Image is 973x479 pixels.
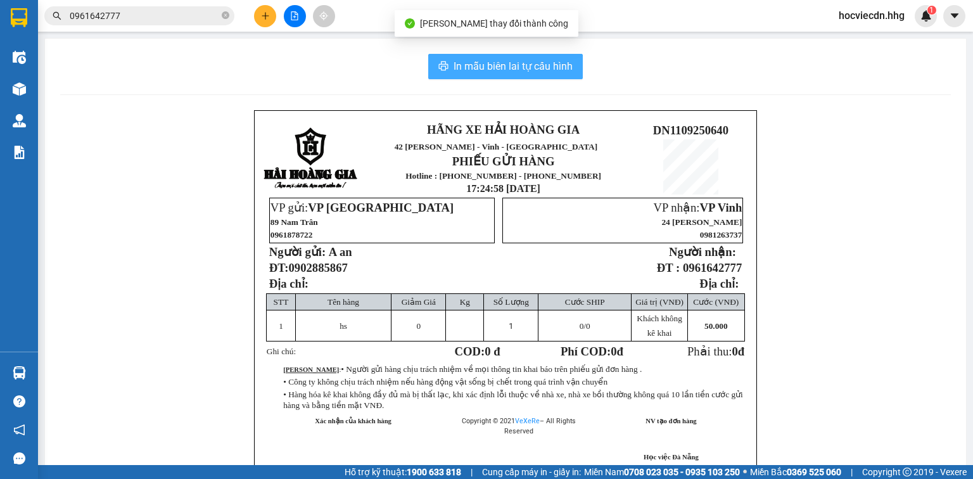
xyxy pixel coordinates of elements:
span: hocviecdn.hhg [829,8,915,23]
span: /0 [580,321,590,331]
span: 0981263737 [700,230,742,239]
span: notification [13,424,25,436]
span: Miền Nam [584,465,740,479]
span: 17:24:58 [DATE] [466,183,540,194]
span: 0 [732,345,737,358]
span: Khách không kê khai [637,314,682,338]
span: : [283,366,642,373]
img: solution-icon [13,146,26,159]
strong: Xác nhận của khách hàng [315,418,391,425]
span: search [53,11,61,20]
span: hs [340,321,347,331]
img: logo [6,53,30,115]
span: VP nhận: [653,201,742,214]
span: Kg [460,297,470,307]
span: Copyright © 2021 – All Rights Reserved [462,417,576,435]
strong: 1900 633 818 [407,467,461,477]
span: Phải thu: [687,345,744,358]
span: VP gửi: [270,201,454,214]
span: VP Vinh [699,201,742,214]
strong: Phí COD: đ [561,345,623,358]
a: VeXeRe [515,417,540,425]
span: 0 đ [485,345,500,358]
span: STT [274,297,289,307]
span: 42 [PERSON_NAME] - Vinh - [GEOGRAPHIC_DATA] [395,142,598,151]
input: Tìm tên, số ĐT hoặc mã đơn [70,9,219,23]
button: plus [254,5,276,27]
img: warehouse-icon [13,82,26,96]
button: file-add [284,5,306,27]
span: 89 Nam Trân [270,217,318,227]
span: close-circle [222,11,229,19]
img: warehouse-icon [13,51,26,64]
span: Miền Bắc [750,465,841,479]
span: | [471,465,473,479]
span: Giảm Giá [402,297,436,307]
span: file-add [290,11,299,20]
button: aim [313,5,335,27]
span: 50.000 [704,321,728,331]
span: Địa chỉ: [269,277,308,290]
span: đ [738,345,744,358]
span: Học việc Đà Nẵng [644,454,699,461]
img: logo [264,127,359,190]
strong: HÃNG XE HẢI HOÀNG GIA [42,13,122,40]
span: 0 [611,345,616,358]
strong: 0708 023 035 - 0935 103 250 [624,467,740,477]
img: warehouse-icon [13,366,26,380]
span: printer [438,61,448,73]
span: 1 [279,321,283,331]
span: 0 [580,321,584,331]
span: • Hàng hóa kê khai không đầy đủ mà bị thất lạc, khi xác định lỗi thuộc về nhà xe, nhà xe bồi thườ... [283,390,743,410]
span: In mẫu biên lai tự cấu hình [454,58,573,74]
span: 42 [PERSON_NAME] - Vinh - [GEOGRAPHIC_DATA] [32,42,125,75]
span: ⚪️ [743,469,747,475]
span: VP [GEOGRAPHIC_DATA] [308,201,454,214]
button: caret-down [943,5,965,27]
strong: Người gửi: [269,245,326,259]
span: copyright [903,468,912,476]
span: close-circle [222,10,229,22]
strong: ĐT: [269,261,348,274]
span: Cước (VNĐ) [693,297,739,307]
span: Giá trị (VNĐ) [635,297,684,307]
span: Số Lượng [493,297,529,307]
span: question-circle [13,395,25,407]
span: caret-down [949,10,960,22]
button: printerIn mẫu biên lai tự cấu hình [428,54,583,79]
span: Hỗ trợ kỹ thuật: [345,465,461,479]
strong: PHIẾU GỬI HÀNG [50,93,114,120]
span: Cung cấp máy in - giấy in: [482,465,581,479]
img: warehouse-icon [13,114,26,127]
strong: Địa chỉ: [699,277,739,290]
span: DN1109250640 [653,124,728,137]
strong: 0369 525 060 [787,467,841,477]
span: plus [261,11,270,20]
strong: [PERSON_NAME] [283,366,339,373]
span: • Công ty không chịu trách nhiệm nếu hàng động vật sống bị chết trong quá trình vận chuyển [283,377,607,386]
sup: 1 [927,6,936,15]
img: icon-new-feature [920,10,932,22]
strong: Hotline : [PHONE_NUMBER] - [PHONE_NUMBER] [405,171,601,181]
span: • Người gửi hàng chịu trách nhiệm về mọi thông tin khai báo trên phiếu gửi đơn hàng . [341,364,642,374]
strong: PHIẾU GỬI HÀNG [452,155,555,168]
strong: ĐT : [657,261,680,274]
span: 0961642777 [683,261,742,274]
span: 0961878722 [270,230,313,239]
span: A an [329,245,352,259]
img: logo-vxr [11,8,27,27]
span: Tên hàng [328,297,359,307]
span: check-circle [405,18,415,29]
span: 1 [509,321,513,331]
span: 0902885867 [289,261,348,274]
span: aim [319,11,328,20]
strong: HÃNG XE HẢI HOÀNG GIA [427,123,580,136]
span: Cước SHIP [565,297,605,307]
span: [PERSON_NAME] thay đổi thành công [420,18,568,29]
span: 1 [929,6,934,15]
span: message [13,452,25,464]
strong: Người nhận: [669,245,736,259]
strong: COD: [455,345,500,358]
span: Ghi chú: [267,347,296,356]
span: 0 [417,321,421,331]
